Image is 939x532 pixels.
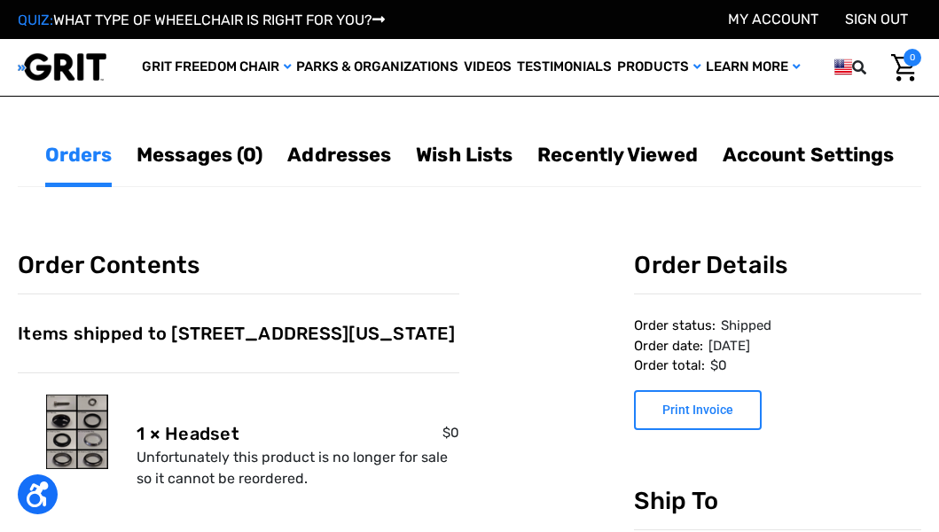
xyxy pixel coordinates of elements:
dd: $0 [634,356,921,376]
dt: Order total: [634,356,705,376]
a: Recently Viewed [537,140,698,169]
h5: 1 × Headset [137,423,459,444]
a: Parks & Organizations [293,39,461,96]
a: Learn More [703,39,802,96]
dd: Shipped [634,316,921,336]
a: Testimonials [514,39,614,96]
a: Sign out [845,11,908,27]
a: Videos [461,39,514,96]
a: Wish Lists [416,140,513,169]
img: us.png [834,56,852,78]
a: GRIT Freedom Chair [139,39,293,96]
input: Search [878,49,887,86]
span: 0 [904,49,921,66]
a: Account [728,11,818,27]
a: Orders [45,140,113,169]
span: QUIZ: [18,12,53,28]
a: Addresses [287,140,391,169]
a: Messages (0) [137,140,262,169]
a: Cart with 0 items [887,49,921,86]
dt: Order status: [634,316,716,336]
dt: Order date: [634,336,703,356]
h3: Order Details [634,251,921,295]
a: QUIZ:WHAT TYPE OF WHEELCHAIR IS RIGHT FOR YOU? [18,12,385,28]
a: Account Settings [723,140,895,169]
span: $0 [442,423,459,443]
dd: [DATE] [634,336,921,356]
p: Unfortunately this product is no longer for sale so it cannot be reordered. [137,447,459,489]
img: Headset [46,395,108,469]
h5: Items shipped to [STREET_ADDRESS][US_STATE] [18,323,459,344]
img: Cart [891,54,917,82]
h3: Order Contents [18,251,459,295]
a: Products [614,39,703,96]
button: Print Invoice [634,390,762,430]
h3: Ship To [634,487,921,531]
img: GRIT All-Terrain Wheelchair and Mobility Equipment [18,52,106,82]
